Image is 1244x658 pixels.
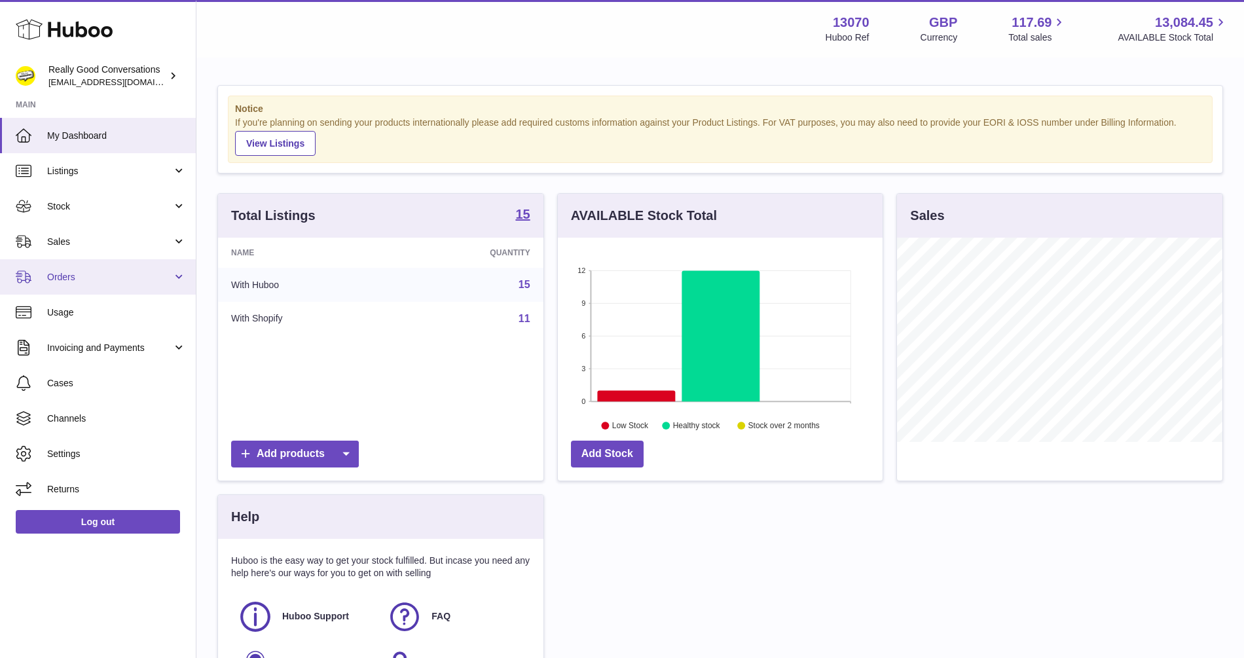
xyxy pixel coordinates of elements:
h3: Total Listings [231,207,316,225]
text: 12 [577,266,585,274]
span: Cases [47,377,186,390]
th: Quantity [393,238,543,268]
span: FAQ [431,610,450,623]
a: Log out [16,510,180,534]
a: FAQ [387,599,523,634]
span: Total sales [1008,31,1067,44]
span: My Dashboard [47,130,186,142]
text: 9 [581,299,585,307]
div: If you're planning on sending your products internationally please add required customs informati... [235,117,1205,156]
span: Channels [47,412,186,425]
strong: GBP [929,14,957,31]
text: 0 [581,397,585,405]
span: Huboo Support [282,610,349,623]
td: With Huboo [218,268,393,302]
text: Healthy stock [673,421,721,430]
text: Low Stock [612,421,649,430]
span: AVAILABLE Stock Total [1118,31,1228,44]
a: View Listings [235,131,316,156]
th: Name [218,238,393,268]
div: Really Good Conversations [48,64,166,88]
strong: 15 [515,208,530,221]
span: Returns [47,483,186,496]
a: Add Stock [571,441,644,467]
div: Huboo Ref [826,31,869,44]
span: 13,084.45 [1155,14,1213,31]
span: 117.69 [1012,14,1052,31]
a: 15 [519,279,530,290]
span: Stock [47,200,172,213]
a: 15 [515,208,530,223]
td: With Shopify [218,302,393,336]
text: Stock over 2 months [748,421,820,430]
span: Sales [47,236,172,248]
a: Add products [231,441,359,467]
strong: 13070 [833,14,869,31]
a: Huboo Support [238,599,374,634]
span: Invoicing and Payments [47,342,172,354]
h3: AVAILABLE Stock Total [571,207,717,225]
text: 6 [581,332,585,340]
a: 11 [519,313,530,324]
span: Listings [47,165,172,177]
span: Usage [47,306,186,319]
p: Huboo is the easy way to get your stock fulfilled. But incase you need any help here's our ways f... [231,555,530,579]
strong: Notice [235,103,1205,115]
span: Orders [47,271,172,283]
h3: Sales [910,207,944,225]
h3: Help [231,508,259,526]
span: Settings [47,448,186,460]
a: 117.69 Total sales [1008,14,1067,44]
img: hello@reallygoodconversations.co [16,66,35,86]
span: [EMAIL_ADDRESS][DOMAIN_NAME] [48,77,192,87]
a: 13,084.45 AVAILABLE Stock Total [1118,14,1228,44]
text: 3 [581,365,585,373]
div: Currency [921,31,958,44]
